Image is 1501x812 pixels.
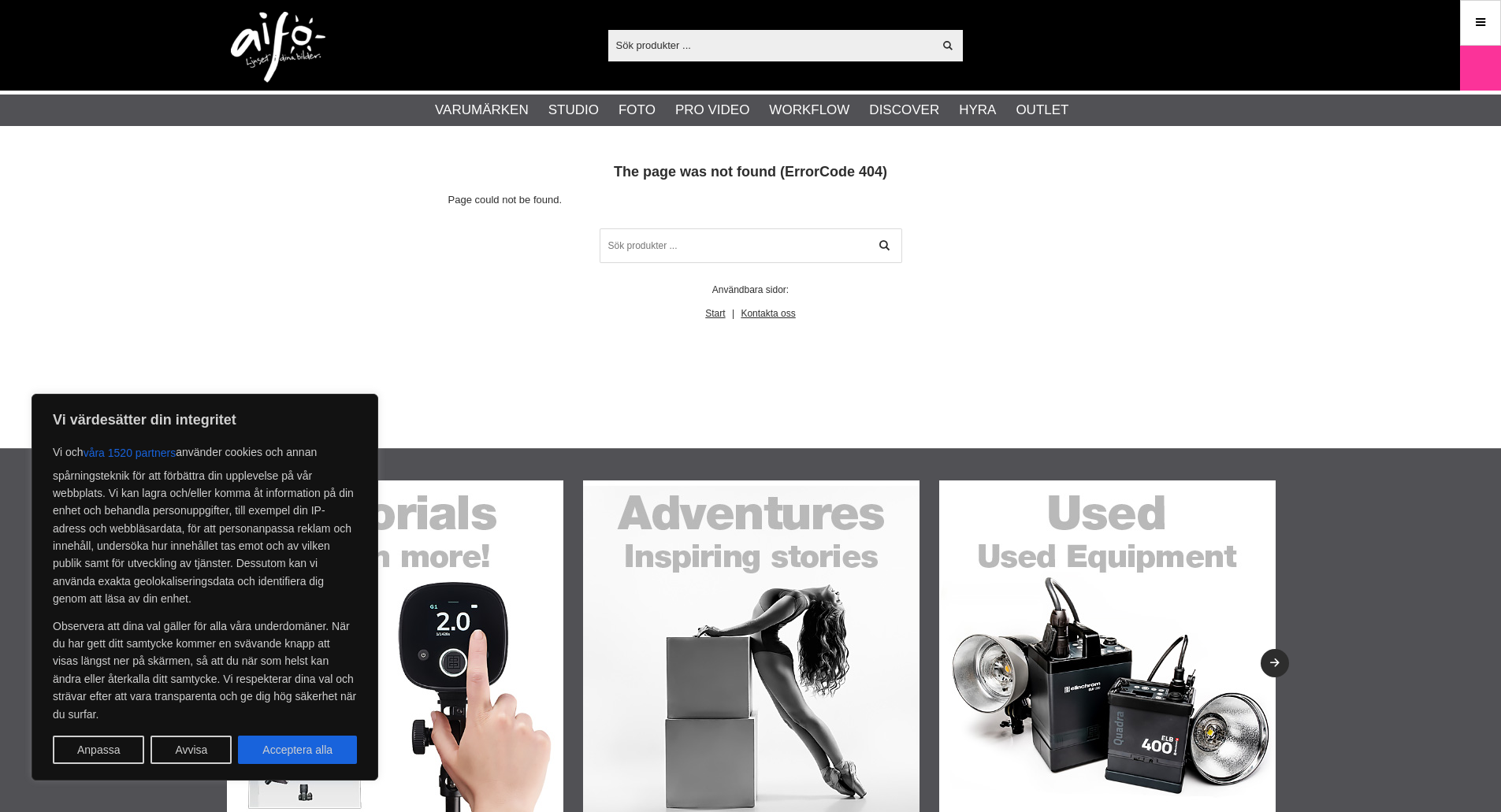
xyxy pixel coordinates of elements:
button: Acceptera alla [238,736,357,764]
img: logo.png [231,12,325,83]
p: Vi värdesätter din integritet [53,410,357,429]
div: Vi värdesätter din integritet [32,394,378,780]
a: Workflow [769,100,849,121]
input: Sök produkter ... [608,33,934,57]
input: Sök produkter ... [600,228,902,263]
a: Hyra [959,100,996,121]
button: Next [1261,649,1289,677]
button: våra 1520 partners [84,439,176,467]
a: Studio [548,100,599,121]
a: Foto [619,100,656,121]
p: Page could not be found. [448,192,1053,209]
a: Start [705,308,725,319]
a: Varumärken [435,100,529,121]
h1: The page was not found (ErrorCode 404) [448,162,1053,182]
p: Vi och använder cookies och annan spårningsteknik för att förbättra din upplevelse på vår webbpla... [53,439,357,608]
a: Sök [868,228,902,263]
button: Avvisa [150,736,232,764]
a: Discover [869,100,939,121]
a: Outlet [1016,100,1068,121]
span: Användbara sidor: [712,284,789,295]
p: Observera att dina val gäller för alla våra underdomäner. När du har gett ditt samtycke kommer en... [53,617,357,723]
a: Kontakta oss [741,308,795,319]
a: Pro Video [675,100,749,121]
button: Anpassa [53,736,144,764]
